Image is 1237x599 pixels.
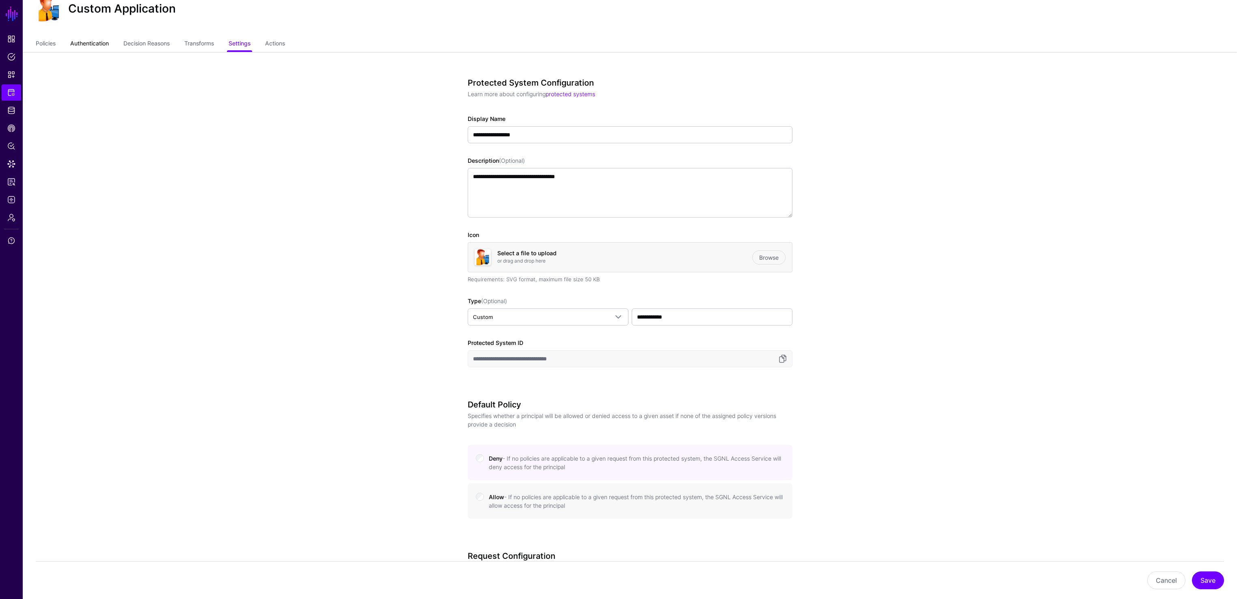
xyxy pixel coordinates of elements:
span: Policies [7,53,15,61]
a: protected systems [546,90,595,97]
span: CAEP Hub [7,124,15,132]
a: Data Lens [2,156,21,172]
h3: Protected System Configuration [468,78,786,88]
span: Snippets [7,71,15,79]
h2: Custom Application [68,2,176,16]
a: Decision Reasons [123,37,170,52]
a: SGNL [5,5,19,23]
h3: Default Policy [468,400,786,409]
span: Custom [473,314,493,320]
button: Cancel [1147,571,1185,589]
span: (Optional) [499,157,525,164]
label: Icon [468,231,479,239]
p: or drag and drop here [497,257,752,265]
h4: Select a file to upload [497,250,752,257]
div: Requirements: SVG format, maximum file size 50 KB [468,276,792,284]
span: Identity Data Fabric [7,106,15,114]
a: Policies [2,49,21,65]
label: Protected System ID [468,338,523,347]
a: Transforms [184,37,214,52]
a: Actions [265,37,285,52]
button: Save [1192,571,1224,589]
small: - If no policies are applicable to a given request from this protected system, the SGNL Access Se... [489,493,783,509]
span: Logs [7,196,15,204]
span: Allow [489,493,783,509]
span: Deny [489,455,781,470]
a: Settings [229,37,250,52]
a: Dashboard [2,31,21,47]
a: Policy Lens [2,138,21,154]
a: Logs [2,192,21,208]
a: Protected Systems [2,84,21,101]
a: Policies [36,37,56,52]
p: Specifies whether a principal will be allowed or denied access to a given asset if none of the as... [468,412,786,429]
a: Admin [2,209,21,226]
small: - If no policies are applicable to a given request from this protected system, the SGNL Access Se... [489,455,781,470]
span: Policy Lens [7,142,15,150]
p: Learn more about configuring [468,90,786,98]
span: Dashboard [7,35,15,43]
label: Description [468,156,525,165]
a: Browse [752,250,786,265]
span: Protected Systems [7,88,15,97]
a: Access Reporting [2,174,21,190]
span: Support [7,237,15,245]
a: CAEP Hub [2,120,21,136]
img: svg+xml;base64,PHN2ZyB3aWR0aD0iOTgiIGhlaWdodD0iMTIyIiB2aWV3Qm94PSIwIDAgOTggMTIyIiBmaWxsPSJub25lIi... [475,249,491,265]
span: Access Reporting [7,178,15,186]
h3: Request Configuration [468,551,786,561]
a: Identity Data Fabric [2,102,21,119]
span: Data Lens [7,160,15,168]
span: (Optional) [481,297,507,304]
a: Snippets [2,67,21,83]
label: Display Name [468,114,505,123]
a: Authentication [70,37,109,52]
label: Type [468,297,507,305]
span: Admin [7,213,15,222]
